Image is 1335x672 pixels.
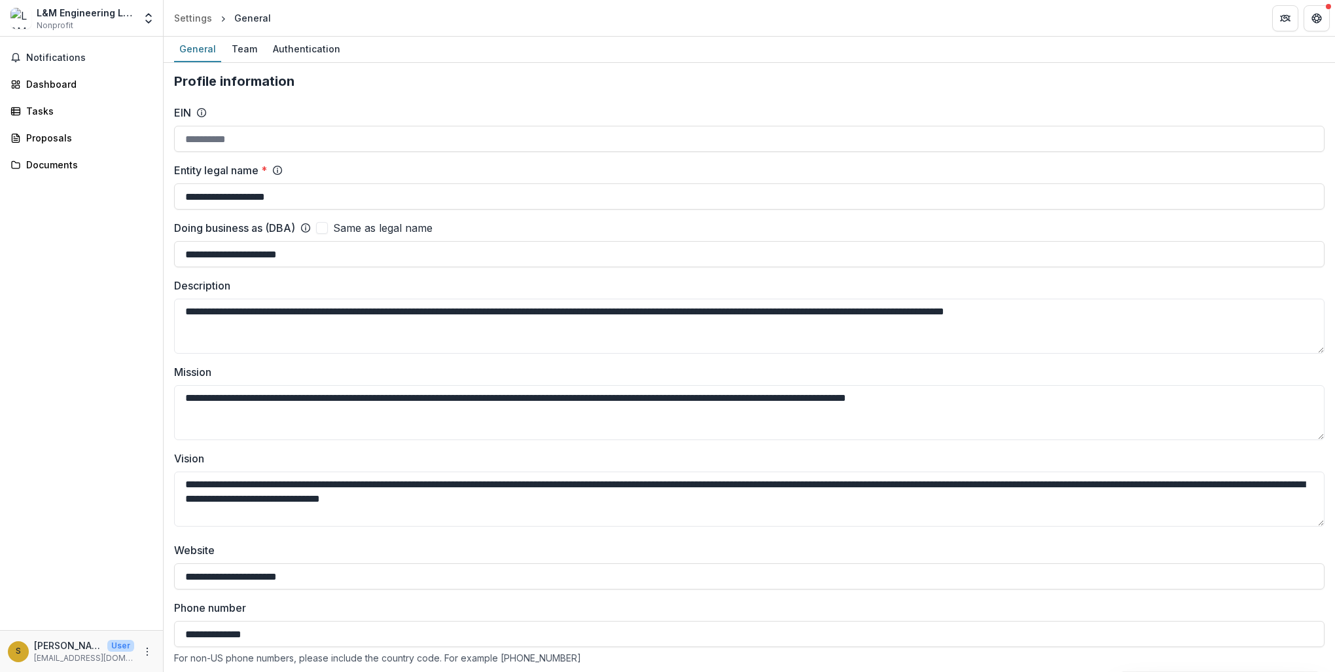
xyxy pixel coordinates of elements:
[139,5,158,31] button: Open entity switcher
[174,162,267,178] label: Entity legal name
[174,364,1317,380] label: Mission
[226,37,262,62] a: Team
[34,652,134,664] p: [EMAIL_ADDRESS][DOMAIN_NAME]
[5,154,158,176] a: Documents
[107,640,134,652] p: User
[169,9,276,28] nav: breadcrumb
[139,644,155,660] button: More
[333,220,433,236] span: Same as legal name
[174,600,1317,616] label: Phone number
[5,127,158,149] a: Proposals
[174,451,1317,466] label: Vision
[174,11,212,25] div: Settings
[10,8,31,29] img: L&M Engineering Ltd.
[34,639,102,652] p: [PERSON_NAME]
[174,105,191,121] label: EIN
[174,220,295,236] label: Doing business as (DBA)
[174,542,1317,558] label: Website
[1304,5,1330,31] button: Get Help
[226,39,262,58] div: Team
[26,52,152,64] span: Notifications
[26,131,147,145] div: Proposals
[174,73,1325,89] h2: Profile information
[268,37,346,62] a: Authentication
[37,20,73,31] span: Nonprofit
[174,37,221,62] a: General
[5,100,158,122] a: Tasks
[5,47,158,68] button: Notifications
[26,158,147,172] div: Documents
[37,6,134,20] div: L&M Engineering Ltd.
[174,39,221,58] div: General
[26,104,147,118] div: Tasks
[169,9,217,28] a: Settings
[26,77,147,91] div: Dashboard
[234,11,271,25] div: General
[16,647,21,656] div: Sandra
[1272,5,1298,31] button: Partners
[268,39,346,58] div: Authentication
[174,652,1325,663] div: For non-US phone numbers, please include the country code. For example [PHONE_NUMBER]
[5,73,158,95] a: Dashboard
[174,278,1317,293] label: Description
